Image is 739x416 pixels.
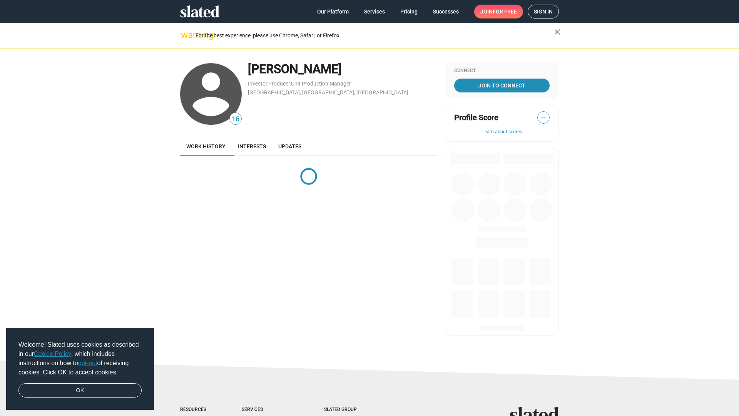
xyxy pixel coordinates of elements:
span: Sign in [534,5,553,18]
a: Interests [232,137,272,156]
span: Join [480,5,517,18]
a: opt-out [78,360,97,366]
a: Unit Production Manager [291,81,351,87]
div: For the best experience, please use Chrome, Safari, or Firefox. [196,30,554,41]
a: Updates [272,137,308,156]
button: Learn about scores [454,129,550,135]
a: Joinfor free [474,5,523,18]
a: [GEOGRAPHIC_DATA], [GEOGRAPHIC_DATA], [GEOGRAPHIC_DATA] [248,89,408,96]
span: Pricing [400,5,418,18]
span: — [538,113,549,123]
a: Producer [268,81,290,87]
a: Successes [427,5,465,18]
span: Updates [278,143,301,149]
span: Work history [186,143,226,149]
a: Services [358,5,391,18]
div: Resources [180,407,211,413]
span: Profile Score [454,112,498,123]
span: 16 [230,114,241,124]
div: cookieconsent [6,328,154,410]
span: for free [493,5,517,18]
span: Welcome! Slated uses cookies as described in our , which includes instructions on how to of recei... [18,340,142,377]
div: Slated Group [324,407,376,413]
a: Cookie Policy [34,351,71,357]
div: Services [242,407,293,413]
span: , [268,82,268,86]
mat-icon: warning [181,30,190,40]
span: , [290,82,291,86]
div: Connect [454,68,550,74]
span: Services [364,5,385,18]
span: Interests [238,143,266,149]
a: Pricing [394,5,424,18]
span: Our Platform [317,5,349,18]
a: Investor [248,81,268,87]
span: Join To Connect [456,79,548,92]
div: [PERSON_NAME] [248,61,437,77]
a: dismiss cookie message [18,383,142,398]
mat-icon: close [553,27,562,37]
span: Successes [433,5,459,18]
a: Sign in [528,5,559,18]
a: Work history [180,137,232,156]
a: Join To Connect [454,79,550,92]
a: Our Platform [311,5,355,18]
